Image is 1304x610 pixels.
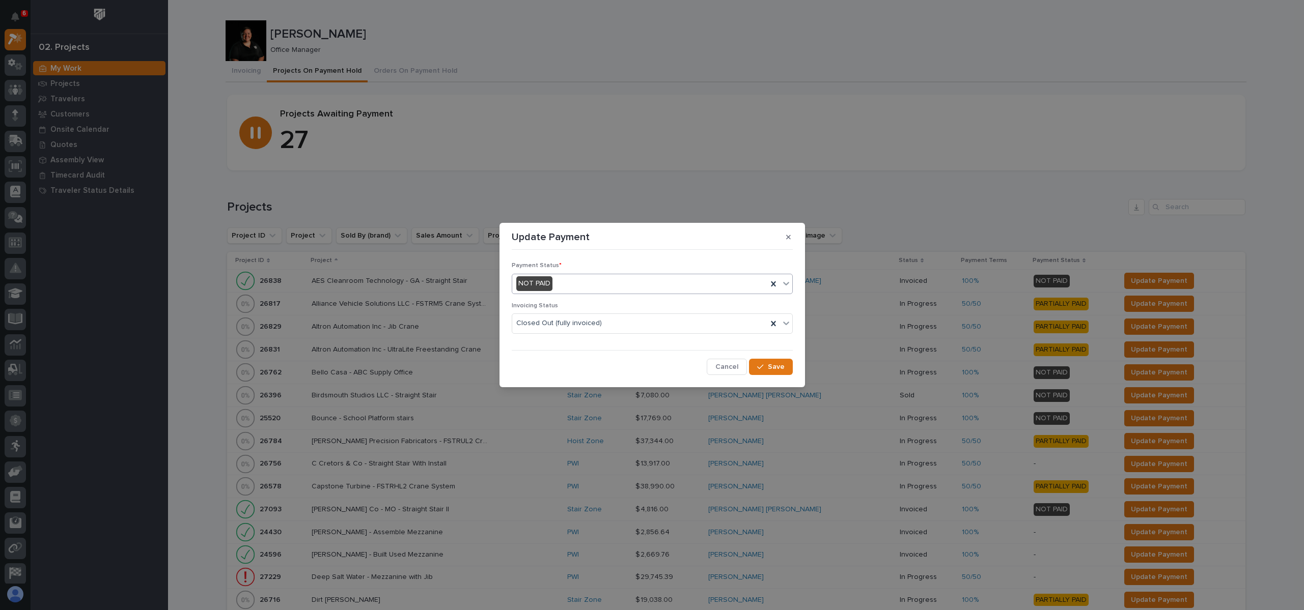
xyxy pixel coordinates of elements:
p: Update Payment [512,231,590,243]
span: Closed Out (fully invoiced) [516,318,602,329]
button: Save [749,359,792,375]
div: NOT PAID [516,276,552,291]
span: Payment Status [512,263,562,269]
span: Invoicing Status [512,303,558,309]
span: Save [768,362,785,371]
span: Cancel [715,362,738,371]
button: Cancel [707,359,747,375]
